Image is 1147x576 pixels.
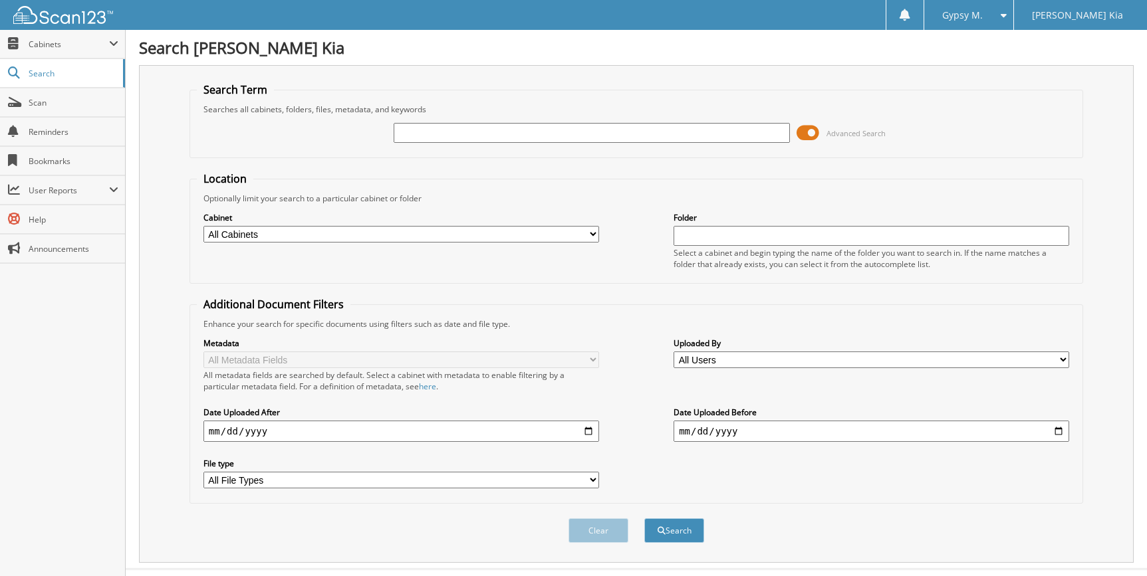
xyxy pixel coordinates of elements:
span: [PERSON_NAME] Kia [1032,11,1123,19]
div: Searches all cabinets, folders, files, metadata, and keywords [197,104,1076,115]
span: Announcements [29,243,118,254]
legend: Location [197,171,253,186]
label: Date Uploaded After [203,407,599,418]
img: scan123-logo-white.svg [13,6,113,24]
label: Folder [674,212,1069,223]
div: Enhance your search for specific documents using filters such as date and file type. [197,318,1076,330]
legend: Additional Document Filters [197,297,350,312]
div: Optionally limit your search to a particular cabinet or folder [197,193,1076,204]
h1: Search [PERSON_NAME] Kia [139,37,1134,58]
button: Search [644,518,704,543]
label: Metadata [203,337,599,349]
span: Bookmarks [29,155,118,167]
legend: Search Term [197,82,274,97]
span: Search [29,68,116,79]
span: Scan [29,97,118,108]
span: User Reports [29,185,109,196]
label: Cabinet [203,212,599,223]
label: Uploaded By [674,337,1069,349]
button: Clear [569,518,628,543]
div: Select a cabinet and begin typing the name of the folder you want to search in. If the name match... [674,247,1069,270]
label: Date Uploaded Before [674,407,1069,418]
span: Help [29,214,118,225]
span: Gypsy M. [942,11,983,19]
a: here [419,381,436,392]
span: Cabinets [29,39,109,50]
iframe: Chat Widget [1081,512,1147,576]
div: All metadata fields are searched by default. Select a cabinet with metadata to enable filtering b... [203,369,599,392]
input: end [674,421,1069,442]
label: File type [203,458,599,469]
span: Reminders [29,126,118,138]
input: start [203,421,599,442]
span: Advanced Search [827,128,886,138]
